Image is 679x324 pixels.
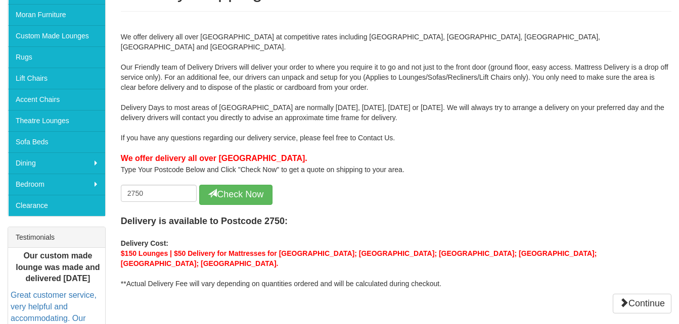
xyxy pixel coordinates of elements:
button: Check Now [199,185,273,205]
a: Dining [8,152,105,174]
a: Continue [613,294,671,314]
a: Sofa Beds [8,131,105,152]
div: Testimonials [8,227,105,248]
div: We offer delivery all over [GEOGRAPHIC_DATA] at competitive rates including [GEOGRAPHIC_DATA], [G... [121,22,671,288]
a: Lift Chairs [8,68,105,89]
b: Delivery is available to Postcode 2750: [121,216,288,226]
b: Our custom made lounge was made and delivered [DATE] [16,251,100,283]
a: Bedroom [8,174,105,195]
b: Delivery Cost: [121,239,168,247]
input: Enter Postcode [121,185,197,202]
a: Theatre Lounges [8,110,105,131]
b: $150 Lounges | $50 Delivery for Mattresses for [GEOGRAPHIC_DATA]; [GEOGRAPHIC_DATA]; [GEOGRAPHIC_... [121,249,597,267]
a: Accent Chairs [8,89,105,110]
a: Clearance [8,195,105,216]
a: Rugs [8,46,105,68]
a: Custom Made Lounges [8,25,105,46]
b: We offer delivery all over [GEOGRAPHIC_DATA]. [121,154,307,163]
div: Your Delivery Quote: [121,205,671,289]
a: Moran Furniture [8,4,105,25]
